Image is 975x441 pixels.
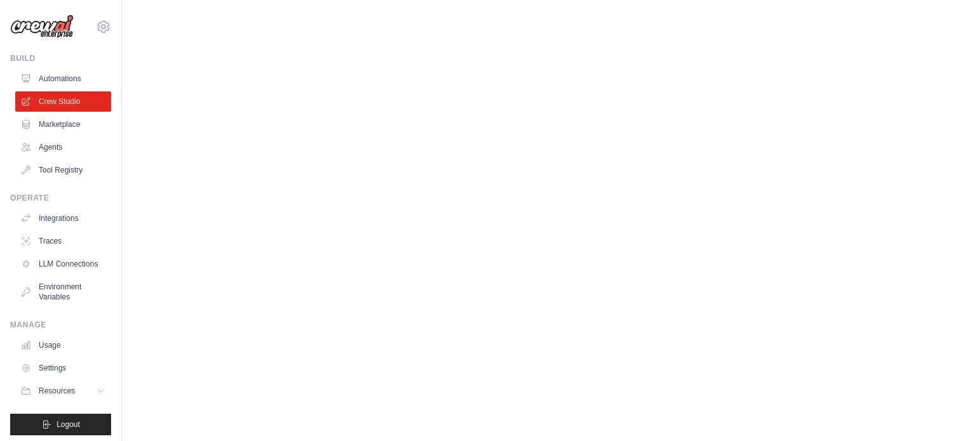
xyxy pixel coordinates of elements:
a: Tool Registry [15,160,111,180]
a: Marketplace [15,114,111,135]
a: Environment Variables [15,277,111,307]
img: Logo [10,15,74,39]
button: Logout [10,414,111,435]
div: Operate [10,193,111,203]
a: Traces [15,231,111,251]
a: Agents [15,137,111,157]
span: Resources [39,386,75,396]
div: Build [10,53,111,63]
a: Automations [15,69,111,89]
div: Manage [10,320,111,330]
a: Settings [15,358,111,378]
a: LLM Connections [15,254,111,274]
a: Crew Studio [15,91,111,112]
a: Usage [15,335,111,355]
a: Integrations [15,208,111,228]
span: Logout [56,419,80,430]
button: Resources [15,381,111,401]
